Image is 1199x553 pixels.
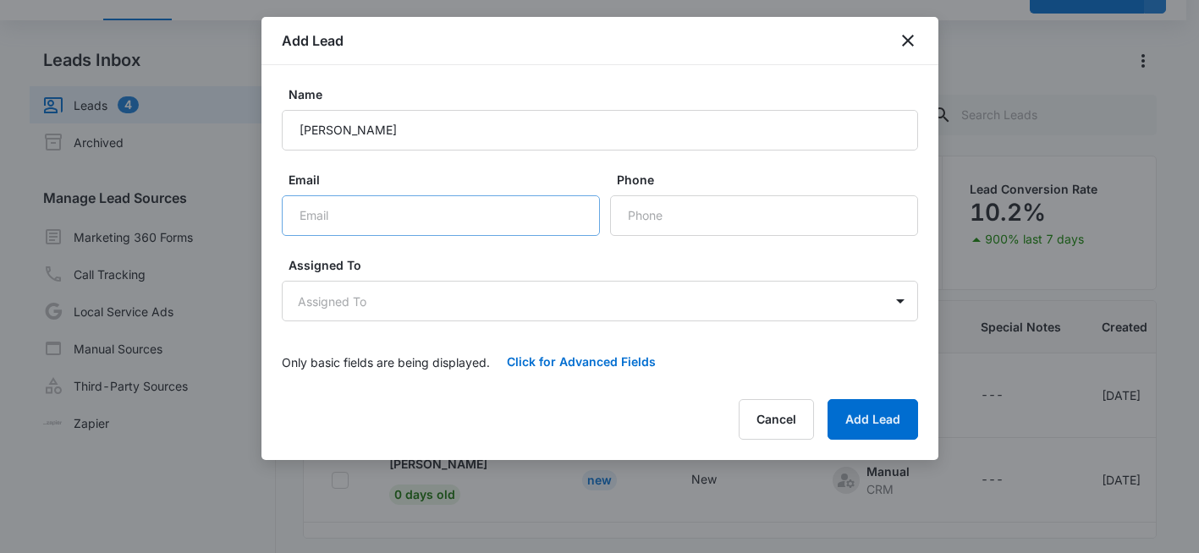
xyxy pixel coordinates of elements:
input: Email [282,195,600,236]
input: Phone [610,195,918,236]
h1: Add Lead [282,30,344,51]
button: Cancel [739,399,814,440]
button: close [898,30,918,51]
label: Assigned To [289,256,925,274]
button: Add Lead [828,399,918,440]
label: Name [289,85,925,103]
label: Phone [617,171,925,189]
p: Only basic fields are being displayed. [282,353,490,371]
label: Email [289,171,607,189]
button: Click for Advanced Fields [490,342,673,382]
input: Name [282,110,918,151]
